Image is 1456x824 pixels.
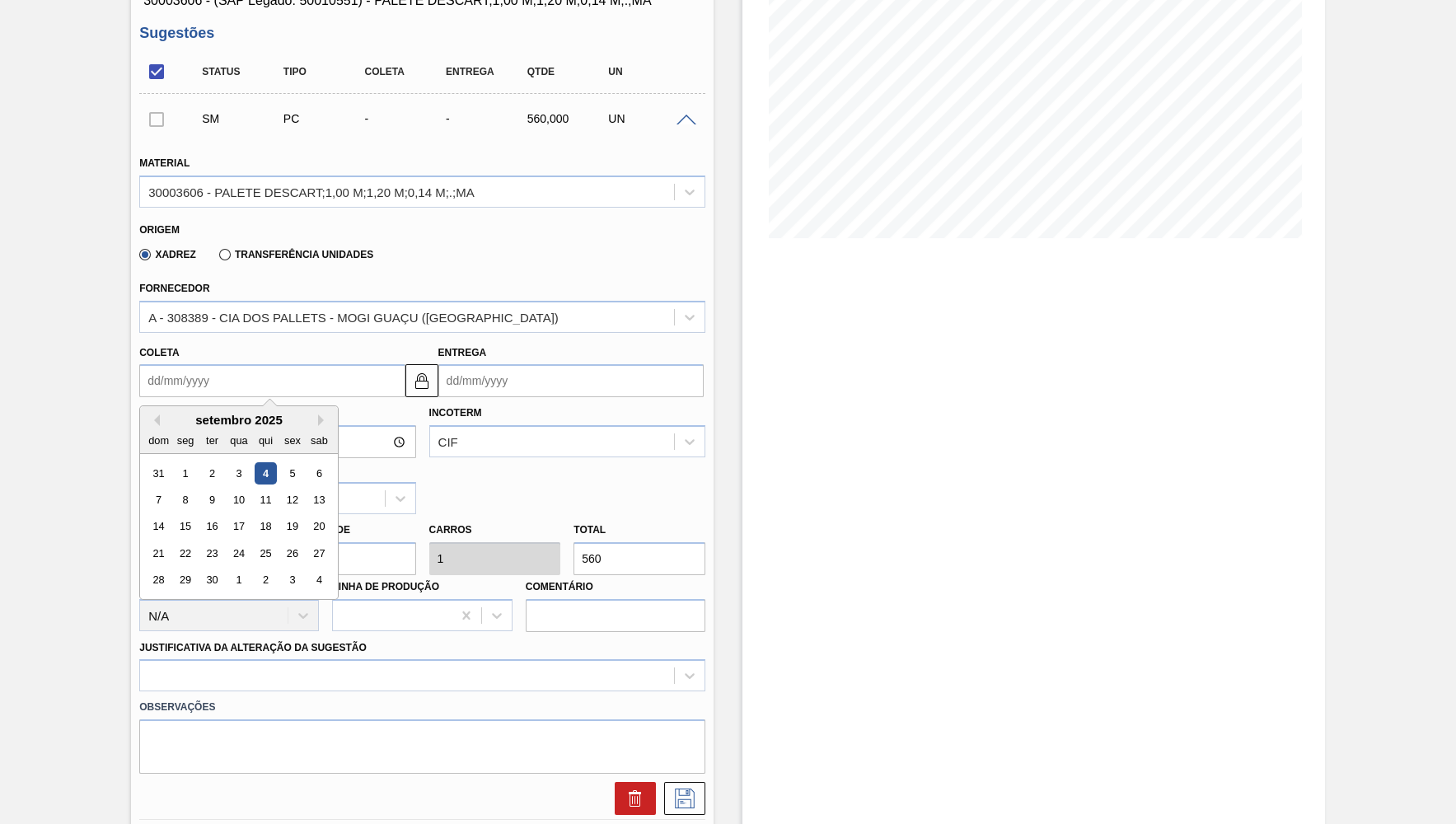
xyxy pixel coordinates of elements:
label: Total [574,524,606,536]
div: Status [198,66,288,77]
label: Observações [139,695,705,719]
div: UN [604,66,694,77]
button: locked [405,364,438,397]
div: 30003606 - PALETE DESCART;1,00 M;1,20 M;0,14 M;.;MA [148,185,474,199]
input: dd/mm/yyyy [438,364,704,397]
div: Choose quinta-feira, 11 de setembro de 2025 [255,489,277,511]
label: Coleta [139,347,179,358]
div: Choose domingo, 14 de setembro de 2025 [147,516,170,538]
button: Next Month [318,414,330,426]
label: Hora Entrega [139,401,415,425]
div: Excluir Sugestão [606,782,656,815]
div: Choose sexta-feira, 12 de setembro de 2025 [282,489,304,511]
div: Choose sábado, 27 de setembro de 2025 [308,542,330,564]
div: Entrega [442,66,531,77]
label: Transferência Unidades [219,249,373,260]
div: Choose domingo, 31 de agosto de 2025 [147,462,170,485]
div: Choose sexta-feira, 3 de outubro de 2025 [282,569,304,592]
div: Choose sábado, 13 de setembro de 2025 [308,489,330,511]
div: Choose quarta-feira, 24 de setembro de 2025 [228,542,250,564]
div: Tipo [279,66,369,77]
div: Choose domingo, 28 de setembro de 2025 [147,569,170,592]
div: Choose segunda-feira, 29 de setembro de 2025 [175,569,197,592]
div: - [442,112,531,125]
div: Choose segunda-feira, 15 de setembro de 2025 [175,516,197,538]
div: Choose segunda-feira, 22 de setembro de 2025 [175,542,197,564]
label: Xadrez [139,249,196,260]
div: A - 308389 - CIA DOS PALLETS - MOGI GUAÇU ([GEOGRAPHIC_DATA]) [148,310,559,324]
div: Choose domingo, 7 de setembro de 2025 [147,489,170,511]
div: dom [147,429,170,452]
div: Choose sexta-feira, 19 de setembro de 2025 [282,516,304,538]
button: Previous Month [148,414,160,426]
div: Choose terça-feira, 2 de setembro de 2025 [201,462,223,485]
label: Entrega [438,347,487,358]
div: UN [604,112,694,125]
div: Salvar Sugestão [656,782,705,815]
label: Incoterm [429,407,482,419]
div: month 2025-09 [146,460,333,593]
div: - [360,112,450,125]
div: setembro 2025 [140,413,338,427]
div: Choose sexta-feira, 5 de setembro de 2025 [282,462,304,485]
div: Pedido de Compra [279,112,369,125]
div: Choose quarta-feira, 10 de setembro de 2025 [228,489,250,511]
div: sex [282,429,304,452]
label: Linha de Produção [332,581,439,592]
h3: Sugestões [139,25,705,42]
div: Choose terça-feira, 23 de setembro de 2025 [201,542,223,564]
div: Choose domingo, 21 de setembro de 2025 [147,542,170,564]
div: ter [201,429,223,452]
div: Choose segunda-feira, 8 de setembro de 2025 [175,489,197,511]
div: Choose quinta-feira, 18 de setembro de 2025 [255,516,277,538]
div: Choose sábado, 20 de setembro de 2025 [308,516,330,538]
label: Fornecedor [139,283,209,294]
div: seg [175,429,197,452]
div: Choose terça-feira, 9 de setembro de 2025 [201,489,223,511]
div: Choose terça-feira, 30 de setembro de 2025 [201,569,223,592]
div: Choose quinta-feira, 2 de outubro de 2025 [255,569,277,592]
div: Choose quarta-feira, 1 de outubro de 2025 [228,569,250,592]
div: Choose sábado, 4 de outubro de 2025 [308,569,330,592]
img: locked [412,371,432,391]
div: Sugestão Manual [198,112,288,125]
label: Carros [429,524,472,536]
div: Qtde [523,66,613,77]
div: 560,000 [523,112,613,125]
div: Choose quarta-feira, 3 de setembro de 2025 [228,462,250,485]
div: qui [255,429,277,452]
label: Origem [139,224,180,236]
label: Justificativa da Alteração da Sugestão [139,642,367,653]
div: Choose quinta-feira, 25 de setembro de 2025 [255,542,277,564]
div: Coleta [360,66,450,77]
div: Choose sexta-feira, 26 de setembro de 2025 [282,542,304,564]
div: qua [228,429,250,452]
div: Choose quarta-feira, 17 de setembro de 2025 [228,516,250,538]
div: Choose terça-feira, 16 de setembro de 2025 [201,516,223,538]
div: sab [308,429,330,452]
input: dd/mm/yyyy [139,364,405,397]
div: Choose sábado, 6 de setembro de 2025 [308,462,330,485]
div: CIF [438,435,458,449]
div: Choose quinta-feira, 4 de setembro de 2025 [255,462,277,485]
div: Choose segunda-feira, 1 de setembro de 2025 [175,462,197,485]
label: Material [139,157,190,169]
label: Comentário [526,575,705,599]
